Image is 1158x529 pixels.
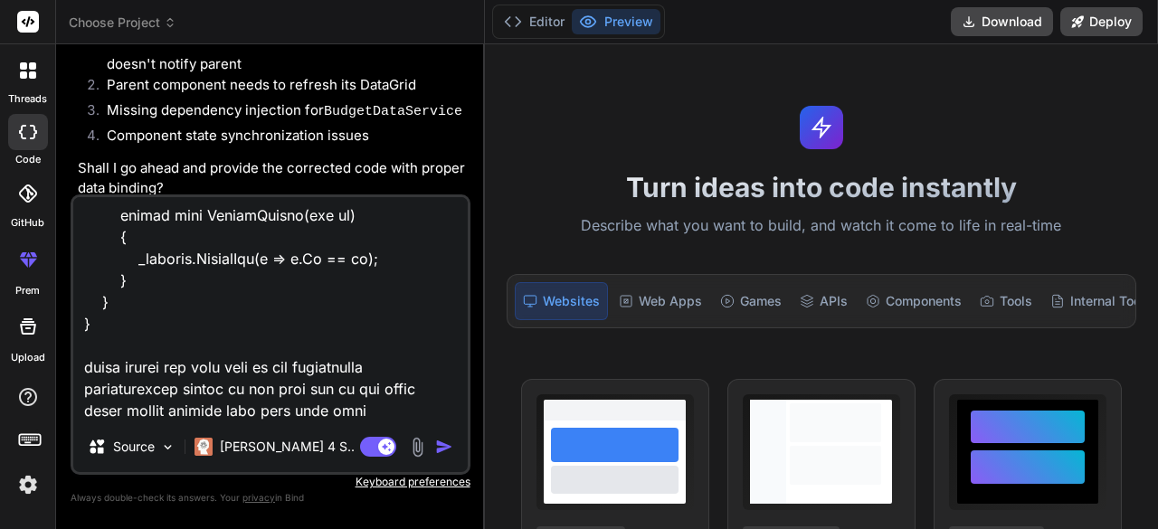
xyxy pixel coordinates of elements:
[324,104,462,119] code: BudgetDataService
[11,350,45,365] label: Upload
[612,282,709,320] div: Web Apps
[496,214,1147,238] p: Describe what you want to build, and watch it come to life in real-time
[113,438,155,456] p: Source
[69,14,176,32] span: Choose Project
[73,197,468,421] textarea: @lorem IpsUmdolo @sitam cOnsecte.Adipis.Elitse.DOEIUSmodte <IncIdid Utlabor="3" Etdol="ma-0"> <!-...
[859,282,969,320] div: Components
[71,489,470,506] p: Always double-check its answers. Your in Bind
[92,75,467,100] li: Parent component needs to refresh its DataGrid
[160,439,176,455] img: Pick Models
[8,91,47,107] label: threads
[1060,7,1143,36] button: Deploy
[220,438,355,456] p: [PERSON_NAME] 4 S..
[793,282,855,320] div: APIs
[496,171,1147,203] h1: Turn ideas into code instantly
[515,282,608,320] div: Websites
[13,469,43,500] img: settings
[407,437,428,458] img: attachment
[92,126,467,151] li: Component state synchronization issues
[497,9,572,34] button: Editor
[713,282,789,320] div: Games
[435,438,453,456] img: icon
[195,438,213,456] img: Claude 4 Sonnet
[242,492,275,503] span: privacy
[572,9,660,34] button: Preview
[92,100,467,126] li: Missing dependency injection for
[78,158,467,199] p: Shall I go ahead and provide the corrected code with proper data binding?
[951,7,1053,36] button: Download
[15,283,40,298] label: prem
[71,475,470,489] p: Keyboard preferences
[11,215,44,231] label: GitHub
[15,152,41,167] label: code
[973,282,1039,320] div: Tools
